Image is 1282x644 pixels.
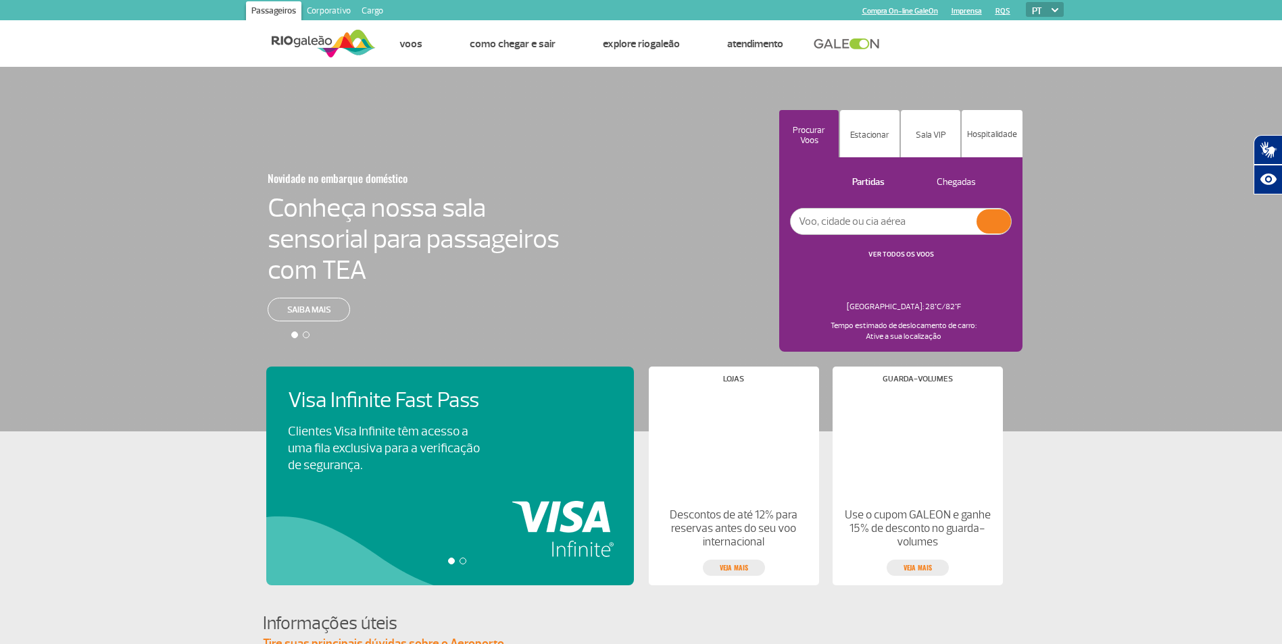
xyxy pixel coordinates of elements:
button: VER TODOS OS VOOS [864,249,938,260]
p: Hospitalidade [967,140,1017,150]
button: Hospitalidade [962,110,1022,157]
p: Procurar Voos [786,134,832,154]
a: veja mais [703,560,765,576]
a: Cargo [356,1,389,23]
a: Imprensa [952,7,982,16]
p: Estacionar [850,139,889,149]
img: airplaneHomeActive.svg [801,114,817,130]
p: Partidas [852,176,885,189]
a: Visa Infinite Fast PassClientes Visa Infinite têm acesso a uma fila exclusiva para a verificação ... [288,388,612,474]
p: Tempo estimado de deslocamento de carro: Ative a sua localização [839,321,985,342]
div: Plugin de acessibilidade da Hand Talk. [1254,135,1282,194]
a: Atendimento [727,37,783,51]
a: veja mais [887,560,949,576]
p: [GEOGRAPHIC_DATA]: 28°C/82°F [854,302,968,313]
a: RQS [995,7,1010,16]
img: Lojas [660,394,807,498]
img: carParkingHome.svg [861,118,879,136]
button: Abrir recursos assistivos. [1254,165,1282,194]
p: Sala VIP [916,139,946,149]
a: Voos [399,37,422,51]
img: Guarda-volumes [843,394,991,498]
a: Saiba mais [268,298,350,321]
a: Explore RIOgaleão [603,37,680,51]
p: Chegadas [937,176,976,189]
h4: Informações úteis [263,611,1020,636]
button: Partidas [822,174,889,192]
a: VER TODOS OS VOOS [868,250,934,259]
a: Corporativo [301,1,356,23]
img: hospitality.svg [982,115,1003,136]
a: Compra On-line GaleOn [862,7,938,16]
h4: Visa Infinite Fast Pass [288,388,503,413]
button: Estacionar [840,110,899,157]
button: Abrir tradutor de língua de sinais. [1254,135,1282,165]
a: Passageiros [246,1,301,23]
p: Use o cupom GALEON e ganhe 15% de desconto no guarda-volumes [843,508,991,549]
h4: Guarda-volumes [883,375,953,383]
button: Chegadas [907,174,980,192]
a: Como chegar e sair [470,37,556,51]
button: Procurar Voos [779,110,839,157]
input: Voo, cidade ou cia aérea [791,209,977,234]
img: vipRoom.svg [922,119,940,136]
h4: Conheça nossa sala sensorial para passageiros com TEA [268,192,560,286]
p: Descontos de até 12% para reservas antes do seu voo internacional [660,508,807,549]
h4: Lojas [723,375,744,383]
p: Clientes Visa Infinite têm acesso a uma fila exclusiva para a verificação de segurança. [288,423,480,474]
button: Sala VIP [901,110,960,157]
h3: Novidade no embarque doméstico [268,164,493,192]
